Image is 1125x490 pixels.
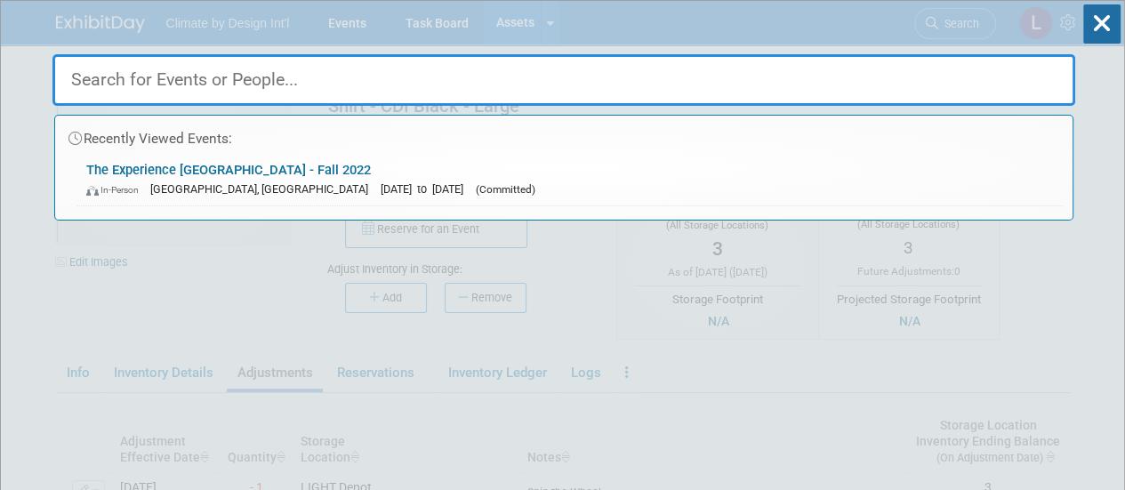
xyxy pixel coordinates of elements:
span: [GEOGRAPHIC_DATA], [GEOGRAPHIC_DATA] [150,182,377,196]
input: Search for Events or People... [52,54,1075,106]
span: [DATE] to [DATE] [381,182,472,196]
span: In-Person [86,184,147,196]
span: (Committed) [476,183,535,196]
div: Recently Viewed Events: [64,116,1064,154]
a: The Experience [GEOGRAPHIC_DATA] - Fall 2022 In-Person [GEOGRAPHIC_DATA], [GEOGRAPHIC_DATA] [DATE... [77,154,1064,205]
